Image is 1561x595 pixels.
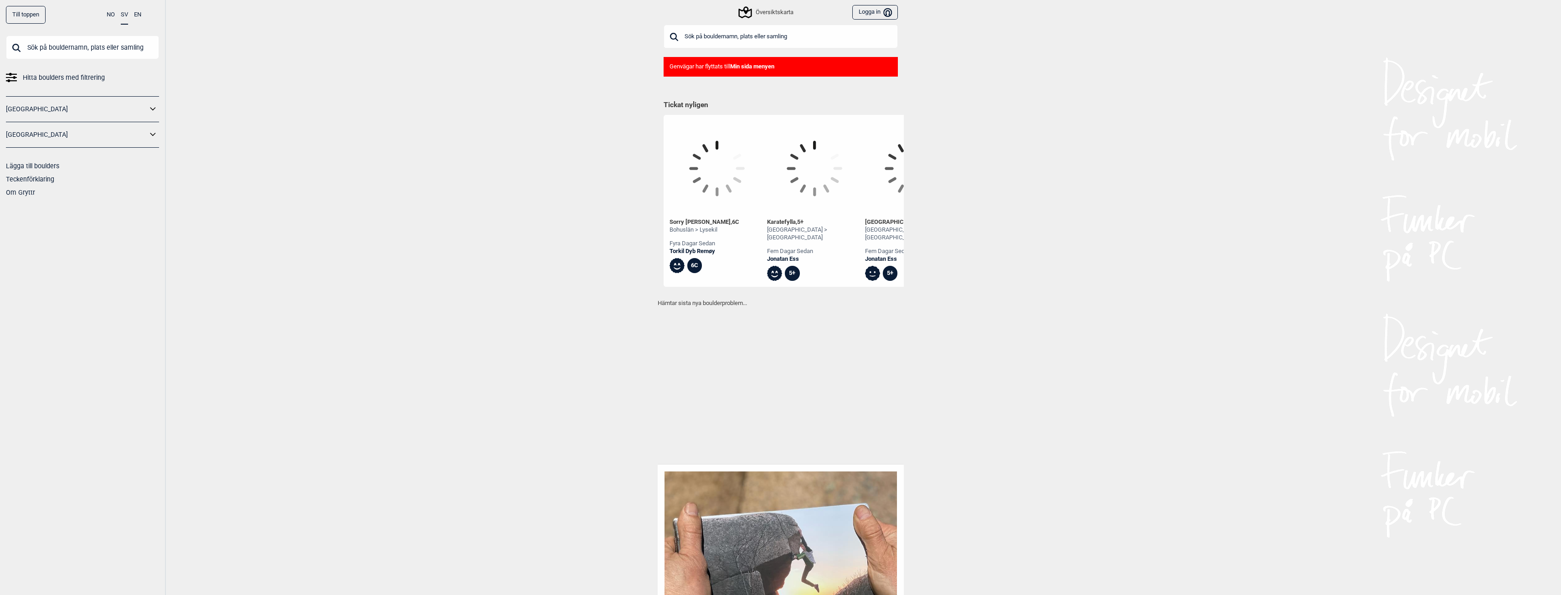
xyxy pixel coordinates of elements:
button: Logga in [852,5,897,20]
b: Min sida menyen [730,63,774,70]
a: Teckenförklaring [6,176,54,183]
div: [GEOGRAPHIC_DATA] > [GEOGRAPHIC_DATA] [865,226,960,242]
div: Översiktskarta [740,7,793,18]
p: Hämtar sista nya boulderproblem... [658,299,904,308]
input: Sök på bouldernamn, plats eller samling [664,25,898,48]
div: 5+ [785,266,800,281]
span: 6C [732,218,739,225]
input: Sök på bouldernamn, plats eller samling [6,36,159,59]
a: Hitta boulders med filtrering [6,71,159,84]
div: fyra dagar sedan [670,240,739,248]
span: 5+ [797,218,804,225]
div: [GEOGRAPHIC_DATA] , [865,218,960,226]
a: Jonatan Ess [767,255,862,263]
div: fem dagar sedan [767,248,862,255]
h1: Tickat nyligen [664,100,898,110]
a: [GEOGRAPHIC_DATA] [6,103,147,116]
a: [GEOGRAPHIC_DATA] [6,128,147,141]
div: fem dagar sedan [865,248,960,255]
button: SV [121,6,128,25]
a: Om Gryttr [6,189,35,196]
div: 5+ [883,266,898,281]
span: Hitta boulders med filtrering [23,71,105,84]
div: 6C [687,258,702,273]
a: Torkil Dyb Remøy [670,248,739,255]
div: Sorry [PERSON_NAME] , [670,218,739,226]
button: NO [107,6,115,24]
button: EN [134,6,141,24]
div: [GEOGRAPHIC_DATA] > [GEOGRAPHIC_DATA] [767,226,862,242]
div: Genvägar har flyttats till [664,57,898,77]
a: Lägga till boulders [6,162,59,170]
div: Bohuslän > Lysekil [670,226,739,234]
div: Till toppen [6,6,46,24]
a: Jonatan Ess [865,255,960,263]
div: Karatefylla , [767,218,862,226]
